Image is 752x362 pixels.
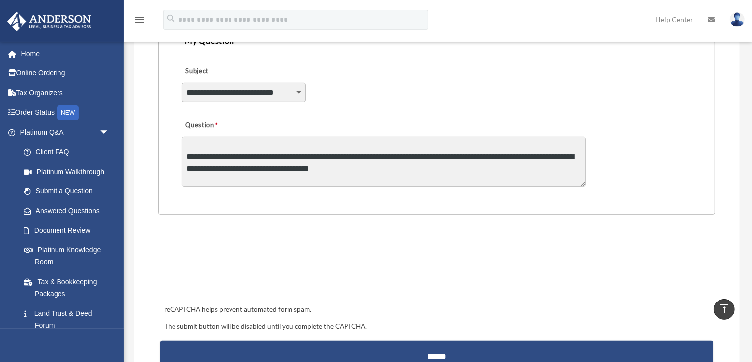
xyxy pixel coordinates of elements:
i: search [166,13,176,24]
iframe: reCAPTCHA [161,245,312,284]
a: Document Review [14,221,124,241]
img: Anderson Advisors Platinum Portal [4,12,94,31]
a: Tax & Bookkeeping Packages [14,272,124,303]
i: menu [134,14,146,26]
a: Platinum Knowledge Room [14,240,124,272]
a: Client FAQ [14,142,124,162]
a: Order StatusNEW [7,103,124,123]
div: reCAPTCHA helps prevent automated form spam. [160,304,713,316]
a: Platinum Q&Aarrow_drop_down [7,122,124,142]
a: Online Ordering [7,63,124,83]
a: menu [134,17,146,26]
span: arrow_drop_down [99,122,119,143]
div: NEW [57,105,79,120]
a: Answered Questions [14,201,124,221]
a: Platinum Walkthrough [14,162,124,181]
div: The submit button will be disabled until you complete the CAPTCHA. [160,321,713,333]
a: Home [7,44,124,63]
a: Tax Organizers [7,83,124,103]
label: Subject [182,64,276,78]
label: Question [182,119,259,132]
i: vertical_align_top [718,303,730,315]
a: Land Trust & Deed Forum [14,303,124,335]
a: Submit a Question [14,181,119,201]
a: vertical_align_top [714,299,735,320]
img: User Pic [730,12,745,27]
